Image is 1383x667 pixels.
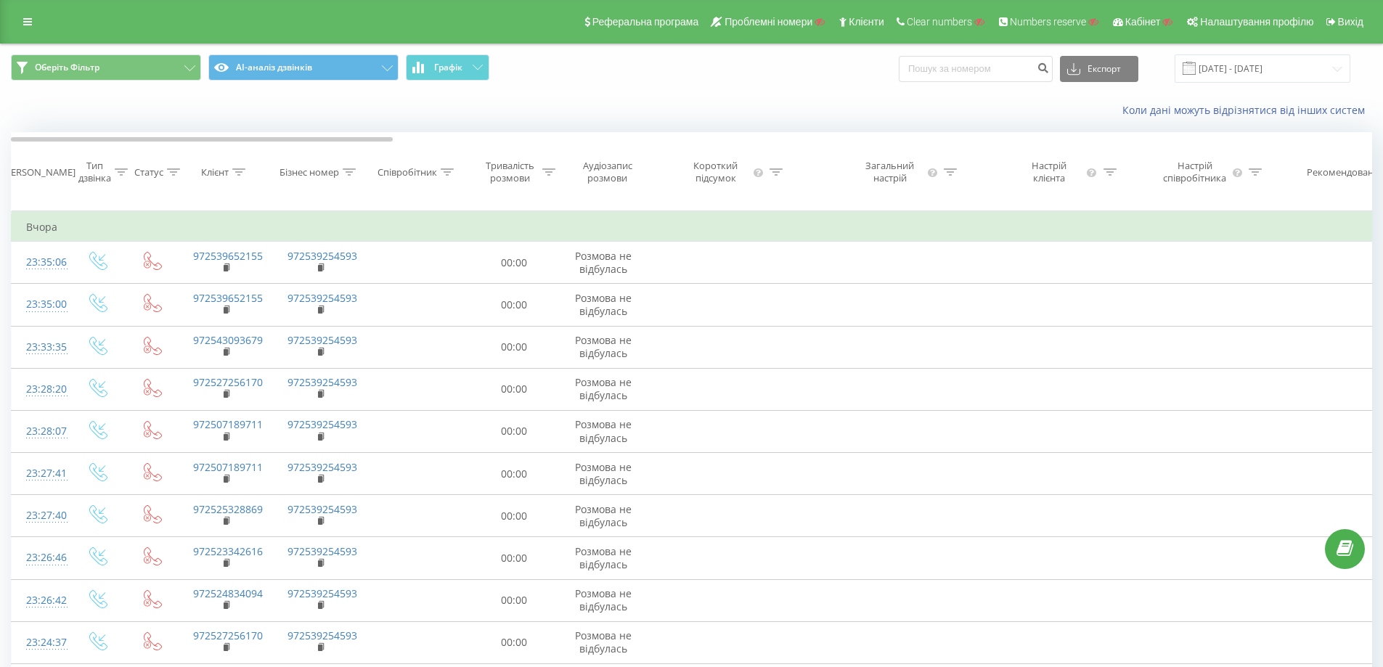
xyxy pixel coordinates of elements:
[572,160,642,184] div: Аудіозапис розмови
[681,160,751,184] div: Короткий підсумок
[469,368,560,410] td: 00:00
[26,629,55,657] div: 23:24:37
[287,502,357,516] a: 972539254593
[134,166,163,179] div: Статус
[849,16,884,28] span: Клієнти
[11,54,201,81] button: Оберіть Фільтр
[287,629,357,642] a: 972539254593
[26,248,55,277] div: 23:35:06
[201,166,229,179] div: Клієнт
[1010,16,1086,28] span: Numbers reserve
[1060,56,1138,82] button: Експорт
[193,502,263,516] a: 972525328869
[35,62,99,73] span: Оберіть Фільтр
[287,460,357,474] a: 972539254593
[907,16,972,28] span: Clear numbers
[1160,160,1230,184] div: Настрій співробітника
[469,410,560,452] td: 00:00
[193,417,263,431] a: 972507189711
[575,629,632,655] span: Розмова не відбулась
[78,160,111,184] div: Тип дзвінка
[575,544,632,571] span: Розмова не відбулась
[26,586,55,615] div: 23:26:42
[469,242,560,284] td: 00:00
[287,586,357,600] a: 972539254593
[193,460,263,474] a: 972507189711
[287,375,357,389] a: 972539254593
[469,579,560,621] td: 00:00
[2,166,76,179] div: [PERSON_NAME]
[1338,16,1363,28] span: Вихід
[193,291,263,305] a: 972539652155
[575,460,632,487] span: Розмова не відбулась
[26,459,55,488] div: 23:27:41
[1015,160,1082,184] div: Настрій клієнта
[287,249,357,263] a: 972539254593
[575,586,632,613] span: Розмова не відбулась
[434,62,462,73] span: Графік
[287,417,357,431] a: 972539254593
[481,160,539,184] div: Тривалість розмови
[26,544,55,572] div: 23:26:46
[378,166,437,179] div: Співробітник
[725,16,812,28] span: Проблемні номери
[406,54,489,81] button: Графік
[575,417,632,444] span: Розмова не відбулась
[1200,16,1313,28] span: Налаштування профілю
[193,333,263,347] a: 972543093679
[26,333,55,361] div: 23:33:35
[193,544,263,558] a: 972523342616
[193,249,263,263] a: 972539652155
[469,495,560,537] td: 00:00
[193,586,263,600] a: 972524834094
[26,290,55,319] div: 23:35:00
[469,621,560,663] td: 00:00
[469,326,560,368] td: 00:00
[469,284,560,326] td: 00:00
[193,375,263,389] a: 972527256170
[575,375,632,402] span: Розмова не відбулась
[575,333,632,360] span: Розмова не відбулась
[208,54,399,81] button: AI-аналіз дзвінків
[575,502,632,529] span: Розмова не відбулась
[469,537,560,579] td: 00:00
[280,166,339,179] div: Бізнес номер
[1125,16,1161,28] span: Кабінет
[193,629,263,642] a: 972527256170
[287,333,357,347] a: 972539254593
[575,249,632,276] span: Розмова не відбулась
[469,453,560,495] td: 00:00
[287,291,357,305] a: 972539254593
[26,375,55,404] div: 23:28:20
[855,160,925,184] div: Загальний настрій
[575,291,632,318] span: Розмова не відбулась
[592,16,699,28] span: Реферальна програма
[26,502,55,530] div: 23:27:40
[26,417,55,446] div: 23:28:07
[899,56,1053,82] input: Пошук за номером
[287,544,357,558] a: 972539254593
[1122,103,1372,117] a: Коли дані можуть відрізнятися вiд інших систем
